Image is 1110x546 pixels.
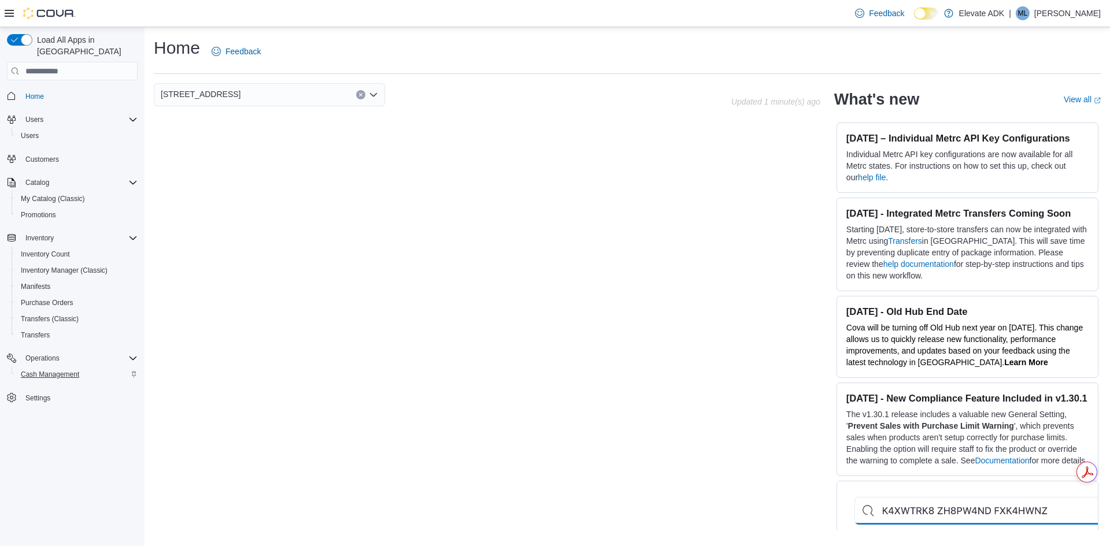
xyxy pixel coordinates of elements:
a: Learn More [1004,358,1048,367]
button: Clear input [356,90,365,99]
button: Operations [2,350,142,366]
span: Transfers [16,328,138,342]
span: Users [25,115,43,124]
span: Purchase Orders [16,296,138,310]
span: Inventory Count [16,247,138,261]
button: Manifests [12,278,142,295]
p: Starting [DATE], store-to-store transfers can now be integrated with Metrc using in [GEOGRAPHIC_D... [846,224,1089,281]
span: Cova will be turning off Old Hub next year on [DATE]. This change allows us to quickly release ne... [846,323,1083,367]
a: help documentation [883,259,954,269]
button: Customers [2,151,142,168]
a: Cash Management [16,367,84,381]
p: | [1009,6,1011,20]
button: Inventory [21,231,58,245]
a: Inventory Count [16,247,75,261]
span: Settings [21,391,138,405]
span: Cash Management [21,370,79,379]
p: The v1.30.1 release includes a valuable new General Setting, ' ', which prevents sales when produ... [846,408,1089,466]
a: Transfers [888,236,922,246]
button: My Catalog (Classic) [12,191,142,207]
a: Promotions [16,208,61,222]
button: Catalog [2,174,142,191]
a: Inventory Manager (Classic) [16,263,112,277]
h1: Home [154,36,200,60]
button: Transfers [12,327,142,343]
button: Inventory Count [12,246,142,262]
button: Users [21,113,48,127]
h3: [DATE] - Integrated Metrc Transfers Coming Soon [846,207,1089,219]
span: Home [25,92,44,101]
span: Cash Management [16,367,138,381]
img: Cova [23,8,75,19]
span: Catalog [21,176,138,190]
span: Promotions [16,208,138,222]
button: Open list of options [369,90,378,99]
a: help file [858,173,886,182]
span: Catalog [25,178,49,187]
span: Transfers (Classic) [21,314,79,324]
h3: [DATE] - New Compliance Feature Included in v1.30.1 [846,392,1089,404]
span: My Catalog (Classic) [21,194,85,203]
p: Individual Metrc API key configurations are now available for all Metrc states. For instructions ... [846,148,1089,183]
a: Transfers [16,328,54,342]
button: Operations [21,351,64,365]
span: Manifests [16,280,138,294]
a: Transfers (Classic) [16,312,83,326]
span: Feedback [869,8,904,19]
button: Users [2,112,142,128]
div: Max Laclair [1016,6,1030,20]
svg: External link [1094,97,1101,104]
span: Customers [25,155,59,164]
button: Settings [2,389,142,406]
span: [STREET_ADDRESS] [161,87,240,101]
button: Inventory [2,230,142,246]
h3: [DATE] - Old Hub End Date [846,306,1089,317]
p: Updated 1 minute(s) ago [731,97,820,106]
span: ML [1018,6,1028,20]
strong: Prevent Sales with Purchase Limit Warning [848,421,1014,430]
button: Catalog [21,176,54,190]
p: Elevate ADK [959,6,1005,20]
button: Users [12,128,142,144]
span: Purchase Orders [21,298,73,307]
span: Operations [21,351,138,365]
a: Home [21,90,49,103]
a: Purchase Orders [16,296,78,310]
span: Manifests [21,282,50,291]
a: Feedback [207,40,265,63]
button: Home [2,87,142,104]
input: Dark Mode [914,8,938,20]
span: Inventory Manager (Classic) [16,263,138,277]
span: Transfers [21,330,50,340]
a: View allExternal link [1064,95,1101,104]
span: Promotions [21,210,56,220]
button: Purchase Orders [12,295,142,311]
h2: What's new [834,90,919,109]
a: Feedback [850,2,909,25]
button: Promotions [12,207,142,223]
a: Settings [21,391,55,405]
h3: [DATE] – Individual Metrc API Key Configurations [846,132,1089,144]
span: Inventory [25,233,54,243]
a: Users [16,129,43,143]
button: Transfers (Classic) [12,311,142,327]
button: Cash Management [12,366,142,382]
span: Users [21,131,39,140]
span: Customers [21,152,138,166]
nav: Complex example [7,83,138,436]
a: My Catalog (Classic) [16,192,90,206]
a: Manifests [16,280,55,294]
span: Feedback [225,46,261,57]
span: Home [21,88,138,103]
a: Documentation [975,456,1029,465]
span: Users [21,113,138,127]
span: Transfers (Classic) [16,312,138,326]
span: Inventory [21,231,138,245]
span: Load All Apps in [GEOGRAPHIC_DATA] [32,34,138,57]
a: Customers [21,153,64,166]
span: Inventory Count [21,250,70,259]
span: Operations [25,354,60,363]
span: My Catalog (Classic) [16,192,138,206]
